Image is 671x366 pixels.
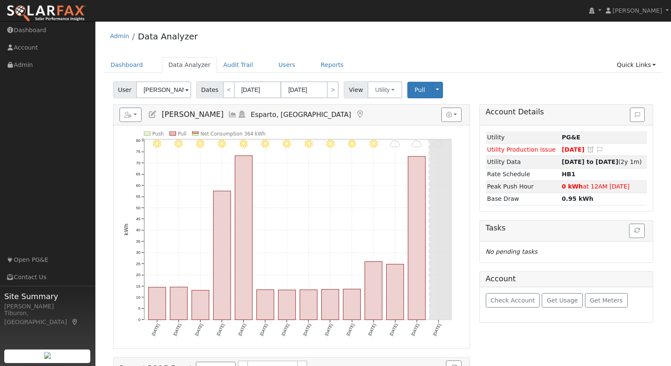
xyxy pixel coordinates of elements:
input: Select a User [136,81,191,98]
span: Pull [415,86,425,93]
i: 9/10 - Clear [196,140,204,148]
rect: onclick="" [343,289,361,320]
text: Push [152,131,164,137]
i: No pending tasks [486,248,537,255]
rect: onclick="" [278,290,295,320]
button: Check Account [486,293,540,308]
text: [DATE] [172,323,182,337]
h5: Account Details [486,108,647,116]
a: Snooze this issue [587,146,594,153]
text: 30 [136,250,140,255]
strong: [DATE] to [DATE] [562,158,618,165]
rect: onclick="" [300,290,317,320]
text: 20 [136,273,140,277]
span: Utility Production Issue [487,146,556,153]
rect: onclick="" [213,191,231,320]
button: Utility [368,81,402,98]
img: SolarFax [6,5,86,22]
text: 25 [136,261,140,266]
text: 70 [136,161,140,165]
text: kWh [123,224,129,236]
i: 9/08 - Clear [153,140,161,148]
h5: Account [486,274,516,283]
rect: onclick="" [387,264,404,320]
text: [DATE] [432,323,442,337]
td: Rate Schedule [486,168,560,180]
text: 65 [136,172,140,177]
i: 9/11 - Clear [218,140,226,148]
text: Pull [178,131,186,137]
span: Esparto, [GEOGRAPHIC_DATA] [251,111,351,119]
button: Refresh [629,224,645,238]
strong: 0.95 kWh [562,195,593,202]
text: 10 [136,295,140,300]
text: Net Consumption 364 kWh [200,131,266,137]
span: User [113,81,136,98]
text: [DATE] [237,323,247,337]
i: 9/13 - Clear [261,140,269,148]
a: Reports [315,57,350,73]
strong: 0 kWh [562,183,583,190]
text: [DATE] [259,323,269,337]
text: 40 [136,228,140,233]
rect: onclick="" [148,288,166,320]
text: 80 [136,138,140,143]
div: Tiburon, [GEOGRAPHIC_DATA] [4,309,91,327]
text: 55 [136,194,140,199]
a: Map [355,110,365,119]
button: Issue History [630,108,645,122]
a: Quick Links [610,57,662,73]
text: [DATE] [345,323,355,337]
span: [PERSON_NAME] [161,110,223,119]
button: Get Usage [542,293,583,308]
div: [PERSON_NAME] [4,302,91,311]
i: 9/17 - Clear [348,140,356,148]
td: Utility Data [486,156,560,168]
button: Get Meters [585,293,628,308]
text: 50 [136,205,140,210]
text: 75 [136,150,140,154]
text: [DATE] [389,323,398,337]
text: [DATE] [324,323,334,337]
span: Get Meters [590,297,623,304]
text: [DATE] [194,323,204,337]
text: [DATE] [367,323,377,337]
text: 35 [136,239,140,244]
rect: onclick="" [170,287,187,320]
span: [PERSON_NAME] [613,7,662,14]
td: at 12AM [DATE] [560,180,647,193]
i: 9/16 - Clear [326,140,334,148]
strong: W [562,171,575,177]
a: Users [272,57,302,73]
text: 60 [136,183,140,188]
text: 5 [138,306,140,311]
a: Dashboard [104,57,150,73]
td: Base Draw [486,193,560,205]
text: 15 [136,284,140,288]
rect: onclick="" [256,290,274,320]
span: Dates [196,81,223,98]
text: 0 [138,317,140,322]
span: [DATE] [562,146,585,153]
button: Pull [407,82,432,98]
span: View [344,81,368,98]
i: 9/12 - Clear [239,140,248,148]
text: [DATE] [302,323,312,337]
span: Check Account [490,297,535,304]
text: [DATE] [281,323,290,337]
rect: onclick="" [408,156,426,320]
td: Utility [486,131,560,144]
a: Multi-Series Graph [228,110,237,119]
a: Data Analyzer [138,31,198,42]
a: Edit User (36727) [148,110,157,119]
i: Edit Issue [596,147,604,152]
text: [DATE] [216,323,226,337]
h5: Tasks [486,224,647,233]
a: Audit Trail [217,57,259,73]
i: 9/09 - Clear [175,140,183,148]
img: retrieve [44,352,51,359]
text: [DATE] [410,323,420,337]
strong: ID: 17302413, authorized: 09/19/25 [562,134,580,141]
span: (2y 1m) [562,158,642,165]
i: 9/18 - Clear [370,140,378,148]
